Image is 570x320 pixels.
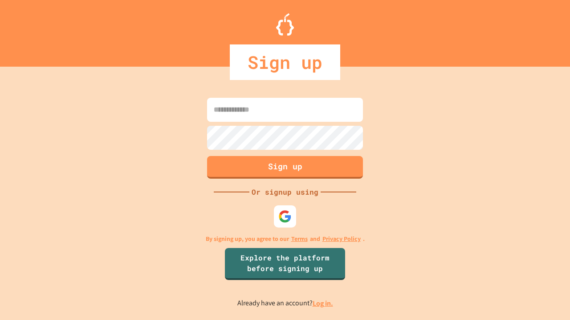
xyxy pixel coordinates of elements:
[249,187,321,197] div: Or signup using
[225,248,345,280] a: Explore the platform before signing up
[237,298,333,309] p: Already have an account?
[230,44,340,80] div: Sign up
[291,234,308,244] a: Terms
[496,246,561,284] iframe: chat widget
[206,234,365,244] p: By signing up, you agree to our and .
[533,284,561,311] iframe: chat widget
[207,156,363,179] button: Sign up
[276,13,294,36] img: Logo.svg
[278,210,292,223] img: google-icon.svg
[322,234,361,244] a: Privacy Policy
[313,299,333,308] a: Log in.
